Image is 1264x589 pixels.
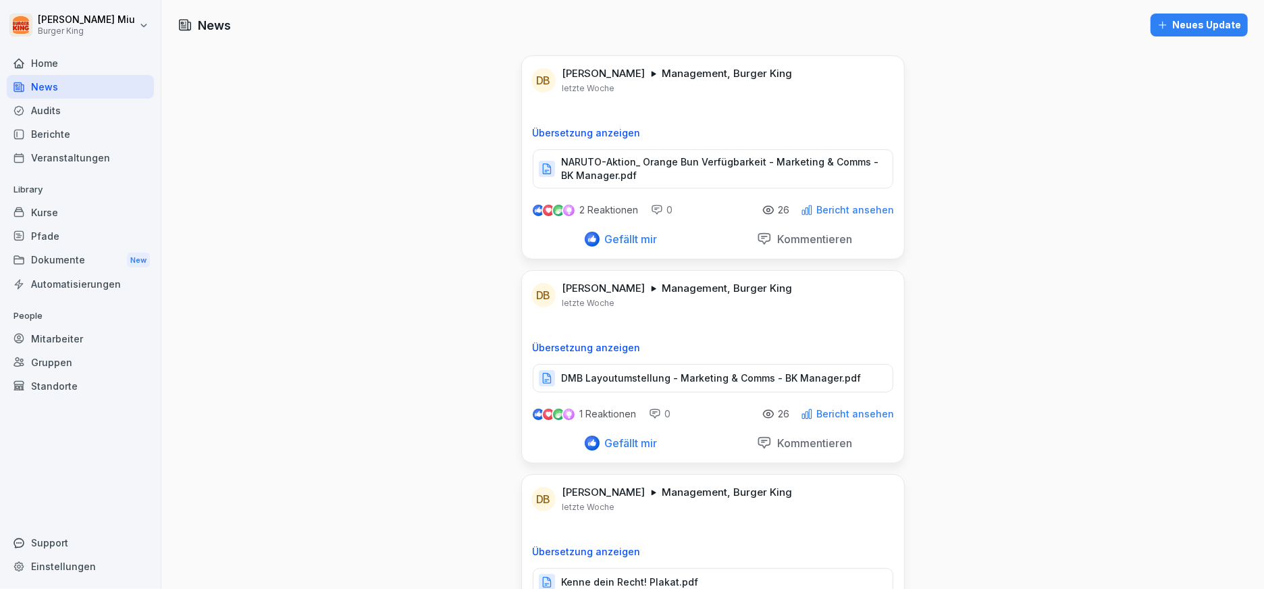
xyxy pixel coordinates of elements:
[779,409,790,419] p: 26
[662,67,793,80] p: Management, Burger King
[562,502,615,513] p: letzte Woche
[198,16,231,34] h1: News
[772,436,852,450] p: Kommentieren
[544,409,554,419] img: love
[7,272,154,296] a: Automatisierungen
[563,408,575,420] img: inspiring
[533,409,544,419] img: like
[553,205,564,216] img: celebrate
[553,409,564,420] img: celebrate
[562,282,646,295] p: [PERSON_NAME]
[7,179,154,201] p: Library
[7,248,154,273] a: DokumenteNew
[533,166,893,180] a: NARUTO-Aktion_ Orange Bun Verfügbarkeit - Marketing & Comms - BK Manager.pdf
[562,575,699,589] p: Kenne dein Recht! Plakat.pdf
[531,283,556,307] div: DB
[817,409,895,419] p: Bericht ansehen
[7,351,154,374] a: Gruppen
[531,487,556,511] div: DB
[1151,14,1248,36] button: Neues Update
[38,26,135,36] p: Burger King
[7,555,154,578] a: Einstellungen
[600,232,658,246] p: Gefällt mir
[651,203,673,217] div: 0
[7,248,154,273] div: Dokumente
[662,282,793,295] p: Management, Burger King
[562,372,862,385] p: DMB Layoutumstellung - Marketing & Comms - BK Manager.pdf
[544,205,554,215] img: love
[127,253,150,268] div: New
[649,407,671,421] div: 0
[533,128,893,138] p: Übersetzung anzeigen
[531,68,556,93] div: DB
[662,486,793,499] p: Management, Burger King
[7,374,154,398] a: Standorte
[533,546,893,557] p: Übersetzung anzeigen
[7,201,154,224] a: Kurse
[7,224,154,248] a: Pfade
[562,155,879,182] p: NARUTO-Aktion_ Orange Bun Verfügbarkeit - Marketing & Comms - BK Manager.pdf
[562,298,615,309] p: letzte Woche
[7,146,154,170] a: Veranstaltungen
[580,409,637,419] p: 1 Reaktionen
[7,122,154,146] a: Berichte
[779,205,790,215] p: 26
[7,99,154,122] a: Audits
[533,376,893,389] a: DMB Layoutumstellung - Marketing & Comms - BK Manager.pdf
[533,342,893,353] p: Übersetzung anzeigen
[7,305,154,327] p: People
[1157,18,1241,32] div: Neues Update
[7,531,154,555] div: Support
[600,436,658,450] p: Gefällt mir
[7,327,154,351] a: Mitarbeiter
[817,205,895,215] p: Bericht ansehen
[562,486,646,499] p: [PERSON_NAME]
[533,205,544,215] img: like
[38,14,135,26] p: [PERSON_NAME] Miu
[562,83,615,94] p: letzte Woche
[563,204,575,216] img: inspiring
[772,232,852,246] p: Kommentieren
[7,51,154,75] a: Home
[7,75,154,99] a: News
[562,67,646,80] p: [PERSON_NAME]
[580,205,639,215] p: 2 Reaktionen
